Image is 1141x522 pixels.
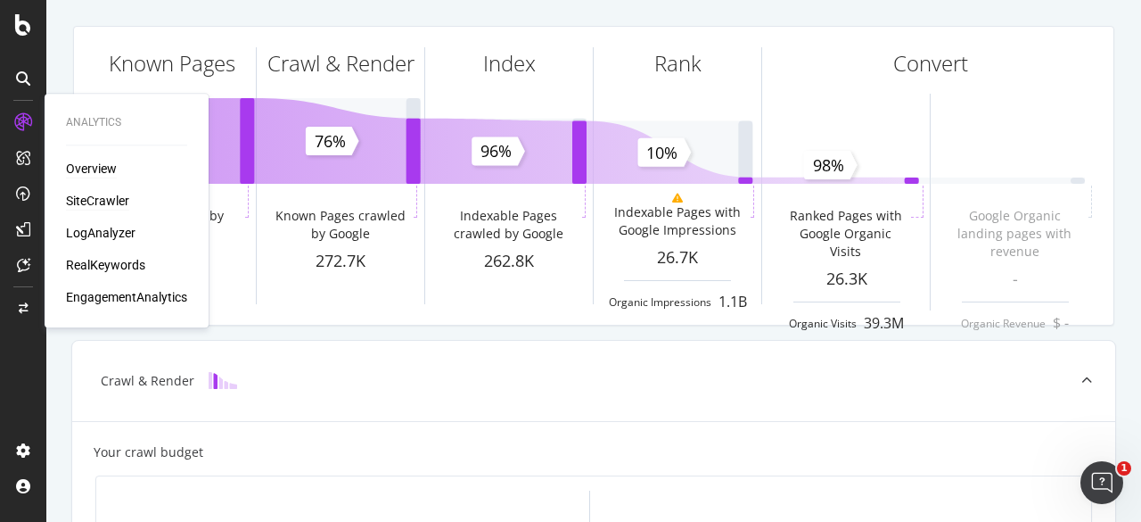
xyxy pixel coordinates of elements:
[66,288,187,306] a: EngagementAnalytics
[654,48,702,79] div: Rank
[257,250,424,273] div: 272.7K
[425,250,593,273] div: 262.8K
[66,160,117,178] a: Overview
[718,292,747,312] div: 1.1B
[483,48,536,79] div: Index
[607,203,747,239] div: Indexable Pages with Google Impressions
[209,372,237,389] img: block-icon
[94,443,203,461] div: Your crawl budget
[609,294,711,310] div: Organic Impressions
[267,48,415,79] div: Crawl & Render
[66,256,145,274] a: RealKeywords
[101,372,194,390] div: Crawl & Render
[594,246,761,269] div: 26.7K
[1080,461,1123,504] iframe: Intercom live chat
[66,115,187,130] div: Analytics
[1117,461,1131,476] span: 1
[66,224,135,242] a: LogAnalyzer
[439,207,579,243] div: Indexable Pages crawled by Google
[270,207,410,243] div: Known Pages crawled by Google
[66,192,129,210] a: SiteCrawler
[109,48,235,79] div: Known Pages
